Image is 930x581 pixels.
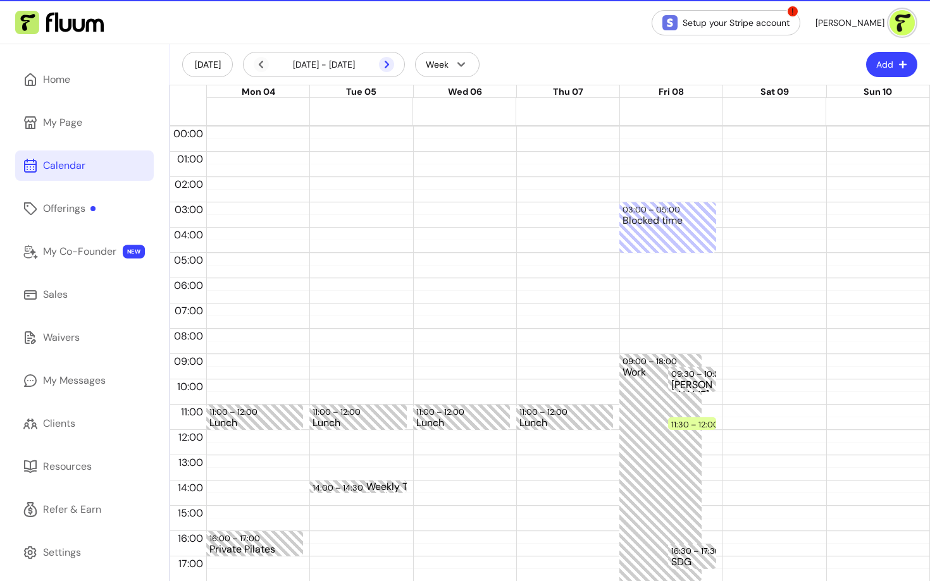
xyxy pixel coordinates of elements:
div: 09:00 – 18:00 [623,355,680,367]
div: 16:00 – 17:00Private Pilates [206,531,303,556]
div: 16:00 – 17:00 [209,532,263,544]
a: My Co-Founder NEW [15,236,154,267]
div: 09:30 – 10:30[PERSON_NAME] (Catch up) [668,367,717,392]
div: Clients [43,416,75,431]
div: [PERSON_NAME] (Catch up) [671,380,714,391]
span: Mon 04 [242,86,275,97]
div: SDG [671,557,714,568]
span: 03:00 [171,203,206,216]
div: 11:00 – 12:00Lunch [413,405,510,430]
span: 16:00 [175,532,206,545]
a: My Messages [15,365,154,396]
button: Sun 10 [864,85,892,99]
button: Wed 06 [448,85,482,99]
button: Mon 04 [242,85,275,99]
span: Fri 08 [659,86,684,97]
a: Setup your Stripe account [652,10,800,35]
span: [PERSON_NAME] [815,16,884,29]
span: 07:00 [171,304,206,317]
div: 11:00 – 12:00 [209,406,261,418]
span: ! [786,5,799,18]
button: Thu 07 [553,85,583,99]
a: Calendar [15,150,154,181]
span: 05:00 [171,254,206,267]
div: 09:30 – 10:30 [671,368,728,380]
div: Home [43,72,70,87]
span: Thu 07 [553,86,583,97]
button: Tue 05 [346,85,376,99]
span: Tue 05 [346,86,376,97]
div: Refer & Earn [43,502,101,517]
div: 11:00 – 12:00Lunch [309,405,406,430]
div: Weekly Team + Product/Tech Call 🎧 [366,482,457,492]
div: 14:00 – 14:30Weekly Team + Product/Tech Call 🎧 [309,480,406,493]
span: 06:00 [171,279,206,292]
span: 13:00 [175,456,206,469]
div: My Co-Founder [43,244,116,259]
span: NEW [123,245,145,259]
span: 00:00 [170,127,206,140]
a: My Page [15,107,154,138]
div: Resources [43,459,92,474]
a: Sales [15,279,154,310]
div: Work [623,367,698,580]
div: Blocked time [623,216,713,264]
div: 11:00 – 12:00Lunch [206,405,303,430]
div: Waivers [43,330,80,345]
div: 11:00 – 12:00Lunch [516,405,613,430]
div: 11:00 – 12:00 [519,406,571,418]
div: My Messages [43,373,106,388]
button: Sat 09 [760,85,789,99]
span: 08:00 [171,329,206,343]
div: [DATE] - [DATE] [254,57,394,72]
span: 14:00 [175,481,206,494]
a: Settings [15,537,154,568]
button: avatar[PERSON_NAME] [815,10,915,35]
div: 11:00 – 12:00 [416,406,468,418]
img: Fluum Logo [15,11,104,35]
div: 14:00 – 14:30 [313,482,366,494]
div: Calendar [43,158,85,173]
a: Waivers [15,322,154,353]
div: 16:30 – 17:30SDG [668,544,717,569]
span: 01:00 [174,152,206,166]
span: Wed 06 [448,86,482,97]
span: 09:00 [171,355,206,368]
span: 11:00 [178,405,206,419]
a: Offerings [15,193,154,224]
div: 11:30 – 12:00 [671,419,722,431]
a: Home [15,64,154,95]
button: Add [866,52,917,77]
div: 11:30 – 12:00 [668,417,717,430]
div: 03:00 – 05:00 [623,204,713,216]
a: Clients [15,408,154,439]
span: 02:00 [171,178,206,191]
button: Fri 08 [659,85,684,99]
span: Sat 09 [760,86,789,97]
span: Sun 10 [864,86,892,97]
span: 04:00 [171,228,206,242]
div: Sales [43,287,68,302]
div: Settings [43,545,81,560]
div: Lunch [519,418,610,429]
div: Offerings [43,201,96,216]
img: avatar [890,10,915,35]
div: Lunch [313,418,403,429]
a: Refer & Earn [15,494,154,525]
div: My Page [43,115,82,130]
div: 03:00 – 05:00Blocked time [619,202,716,253]
div: Lunch [209,418,300,429]
button: Week [415,52,480,77]
div: 16:30 – 17:30 [671,545,724,557]
div: Lunch [416,418,507,429]
div: 11:00 – 12:00 [313,406,364,418]
img: Stripe Icon [662,15,678,30]
a: Resources [15,451,154,482]
button: [DATE] [182,52,233,77]
span: 12:00 [175,431,206,444]
div: Private Pilates [209,544,300,555]
span: 17:00 [175,557,206,570]
span: 15:00 [175,506,206,520]
span: 10:00 [174,380,206,393]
